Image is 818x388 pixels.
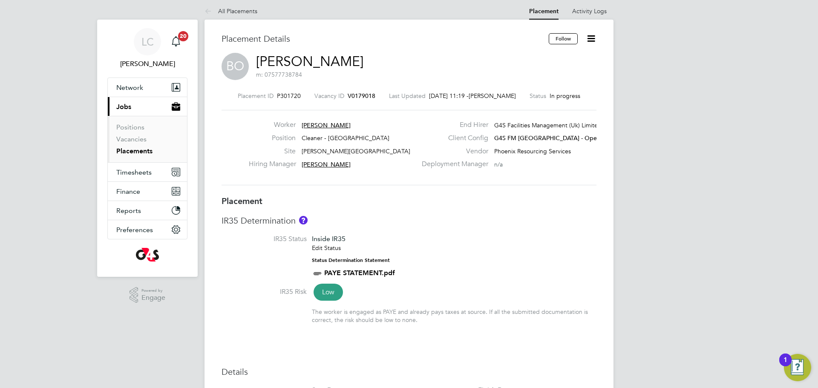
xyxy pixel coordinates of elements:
a: [PERSON_NAME] [256,53,363,70]
span: 20 [178,31,188,41]
span: Preferences [116,226,153,234]
button: About IR35 [299,216,308,224]
a: All Placements [204,7,257,15]
a: Activity Logs [572,7,607,15]
nav: Main navigation [97,20,198,277]
span: Reports [116,207,141,215]
span: Cleaner - [GEOGRAPHIC_DATA] [302,134,389,142]
span: G4S FM [GEOGRAPHIC_DATA] - Operational [494,134,616,142]
span: In progress [550,92,580,100]
button: Timesheets [108,163,187,181]
label: Vacancy ID [314,92,344,100]
span: Low [314,284,343,301]
label: Client Config [417,134,488,143]
button: Jobs [108,97,187,116]
a: Vacancies [116,135,147,143]
span: LC [141,36,154,47]
strong: Status Determination Statement [312,257,390,263]
span: [DATE] 11:19 - [429,92,469,100]
span: Phoenix Resourcing Services [494,147,571,155]
label: Hiring Manager [249,160,296,169]
button: Reports [108,201,187,220]
button: Preferences [108,220,187,239]
label: Last Updated [389,92,426,100]
a: Placements [116,147,153,155]
a: LC[PERSON_NAME] [107,28,187,69]
span: n/a [494,161,503,168]
div: Jobs [108,116,187,162]
div: The worker is engaged as PAYE and already pays taxes at source. If all the submitted documentatio... [312,308,596,323]
button: Open Resource Center, 1 new notification [784,354,811,381]
img: g4s-logo-retina.png [136,248,159,262]
label: Vendor [417,147,488,156]
label: Placement ID [238,92,274,100]
span: Powered by [141,287,165,294]
label: End Hirer [417,121,488,129]
span: Network [116,83,143,92]
span: [PERSON_NAME] [302,161,351,168]
label: IR35 Risk [222,287,307,296]
span: Jobs [116,103,131,111]
label: Worker [249,121,296,129]
button: Network [108,78,187,97]
a: 20 [167,28,184,55]
span: Engage [141,294,165,302]
button: Follow [549,33,578,44]
a: Placement [529,8,559,15]
span: G4S Facilities Management (Uk) Limited [494,121,602,129]
label: IR35 Status [222,235,307,244]
span: m: 07577738784 [256,71,302,78]
a: Powered byEngage [130,287,166,303]
h3: Placement Details [222,33,542,44]
span: [PERSON_NAME][GEOGRAPHIC_DATA] [302,147,410,155]
label: Site [249,147,296,156]
span: Lilingxi Chen [107,59,187,69]
a: Edit Status [312,244,341,252]
h3: IR35 Determination [222,215,596,226]
span: BO [222,53,249,80]
div: 1 [783,360,787,371]
span: P301720 [277,92,301,100]
span: Inside IR35 [312,235,346,243]
span: [PERSON_NAME] [302,121,351,129]
button: Finance [108,182,187,201]
a: PAYE STATEMENT.pdf [324,269,395,277]
b: Placement [222,196,262,206]
label: Status [530,92,546,100]
label: Position [249,134,296,143]
a: Positions [116,123,144,131]
span: [PERSON_NAME] [469,92,516,100]
span: Finance [116,187,140,195]
span: Timesheets [116,168,152,176]
h3: Details [222,366,596,377]
span: V0179018 [348,92,375,100]
label: Deployment Manager [417,160,488,169]
a: Go to home page [107,248,187,262]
